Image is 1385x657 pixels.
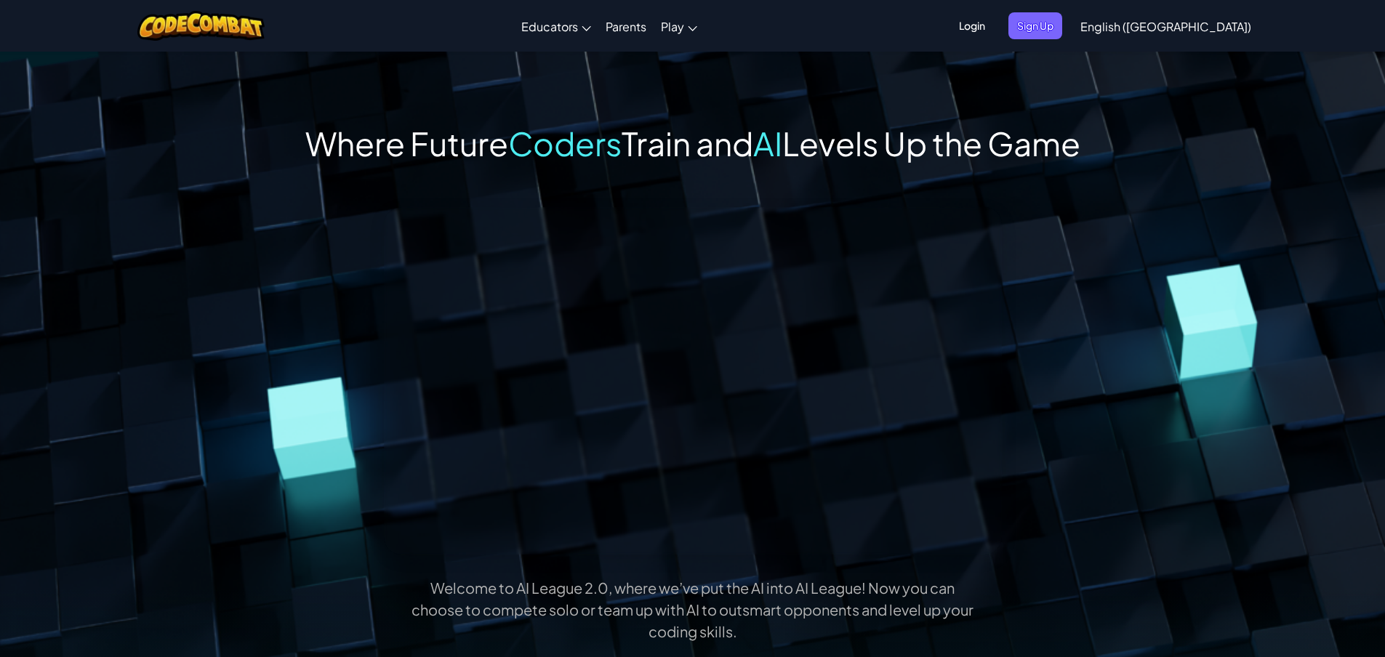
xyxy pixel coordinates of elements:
[654,7,704,46] a: Play
[950,12,994,39] button: Login
[171,621,1215,642] p: coding skills.
[1073,7,1258,46] a: English ([GEOGRAPHIC_DATA])
[508,123,622,164] span: Coders
[1008,12,1062,39] button: Sign Up
[514,7,598,46] a: Educators
[305,123,508,164] span: Where Future
[1080,19,1251,34] span: English ([GEOGRAPHIC_DATA])
[782,123,1080,164] span: Levels Up the Game
[137,11,265,41] img: CodeCombat logo
[622,123,753,164] span: Train and
[753,123,782,164] span: AI
[661,19,684,34] span: Play
[598,7,654,46] a: Parents
[521,19,578,34] span: Educators
[171,578,1215,598] p: Welcome to AI League 2.0, where we’ve put the AI into AI League! Now you can
[171,600,1215,620] p: choose to compete solo or team up with AI to outsmart opponents and level up your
